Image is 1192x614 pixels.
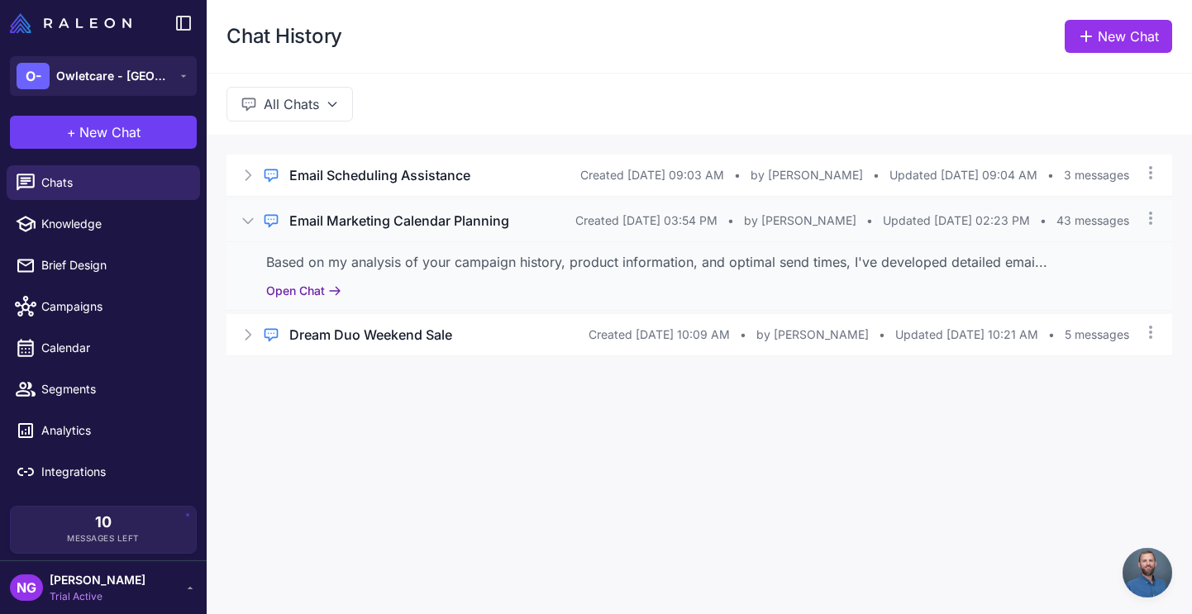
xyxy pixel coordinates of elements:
div: O- [17,63,50,89]
span: Messages Left [67,532,140,545]
span: 10 [95,515,112,530]
span: Created [DATE] 10:09 AM [589,326,730,344]
span: Analytics [41,421,187,440]
span: Campaigns [41,297,187,316]
span: Updated [DATE] 10:21 AM [895,326,1038,344]
span: by [PERSON_NAME] [756,326,869,344]
span: Brief Design [41,256,187,274]
a: Calendar [7,331,200,365]
span: • [740,326,746,344]
a: Open chat [1123,548,1172,597]
span: • [873,166,880,184]
span: Knowledge [41,215,187,233]
a: Analytics [7,413,200,448]
span: Integrations [41,463,187,481]
span: • [727,212,734,230]
span: by [PERSON_NAME] [751,166,863,184]
span: • [734,166,741,184]
span: • [1047,166,1054,184]
a: Integrations [7,455,200,489]
h3: Dream Duo Weekend Sale [289,325,452,345]
a: Campaigns [7,289,200,324]
span: • [879,326,885,344]
a: Brief Design [7,248,200,283]
span: Owletcare - [GEOGRAPHIC_DATA] [56,67,172,85]
button: O-Owletcare - [GEOGRAPHIC_DATA] [10,56,197,96]
span: Updated [DATE] 02:23 PM [883,212,1030,230]
span: • [1040,212,1047,230]
h3: Email Scheduling Assistance [289,165,470,185]
a: Knowledge [7,207,200,241]
span: New Chat [79,122,141,142]
span: by [PERSON_NAME] [744,212,856,230]
h1: Chat History [226,23,342,50]
a: Chats [7,165,200,200]
span: Created [DATE] 03:54 PM [575,212,718,230]
span: Trial Active [50,589,145,604]
div: NG [10,574,43,601]
button: +New Chat [10,116,197,149]
a: Segments [7,372,200,407]
span: 5 messages [1065,326,1129,344]
span: • [1048,326,1055,344]
span: Calendar [41,339,187,357]
span: + [67,122,76,142]
div: Based on my analysis of your campaign history, product information, and optimal send times, I've ... [266,252,1132,272]
span: • [866,212,873,230]
span: 3 messages [1064,166,1129,184]
a: New Chat [1065,20,1172,53]
span: Created [DATE] 09:03 AM [580,166,724,184]
h3: Email Marketing Calendar Planning [289,211,509,231]
span: Segments [41,380,187,398]
span: 43 messages [1056,212,1129,230]
span: Updated [DATE] 09:04 AM [889,166,1037,184]
button: Open Chat [266,282,341,300]
span: Chats [41,174,187,192]
button: All Chats [226,87,353,121]
img: Raleon Logo [10,13,131,33]
span: [PERSON_NAME] [50,571,145,589]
